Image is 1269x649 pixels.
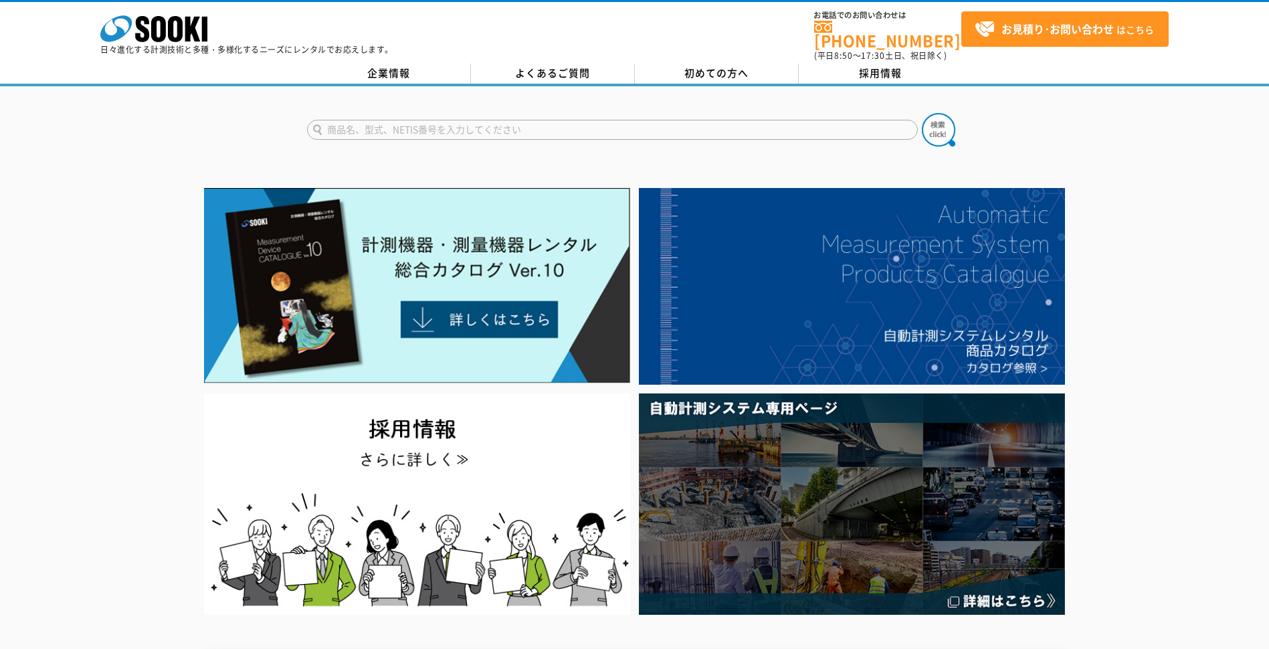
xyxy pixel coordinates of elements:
[307,120,918,140] input: 商品名、型式、NETIS番号を入力してください
[814,21,961,48] a: [PHONE_NUMBER]
[204,393,630,615] img: SOOKI recruit
[814,11,961,19] span: お電話でのお問い合わせは
[799,64,963,84] a: 採用情報
[204,188,630,383] img: Catalog Ver10
[471,64,635,84] a: よくあるご質問
[635,64,799,84] a: 初めての方へ
[684,66,749,80] span: 初めての方へ
[961,11,1169,47] a: お見積り･お問い合わせはこちら
[1001,21,1114,37] strong: お見積り･お問い合わせ
[639,188,1065,385] img: 自動計測システムカタログ
[100,45,393,54] p: 日々進化する計測技術と多種・多様化するニーズにレンタルでお応えします。
[834,50,853,62] span: 8:50
[639,393,1065,615] img: 自動計測システム専用ページ
[814,50,947,62] span: (平日 ～ 土日、祝日除く)
[975,19,1154,39] span: はこちら
[307,64,471,84] a: 企業情報
[861,50,885,62] span: 17:30
[922,113,955,147] img: btn_search.png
